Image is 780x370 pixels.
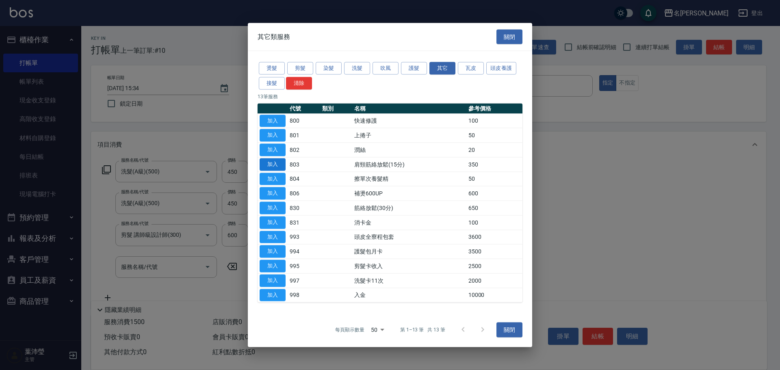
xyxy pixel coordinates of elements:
[259,62,285,75] button: 燙髮
[466,143,522,157] td: 20
[260,245,286,258] button: 加入
[260,173,286,185] button: 加入
[259,77,285,89] button: 接髮
[466,244,522,259] td: 3500
[466,114,522,128] td: 100
[260,202,286,214] button: 加入
[352,186,466,201] td: 補燙600UP
[320,103,353,114] th: 類別
[287,62,313,75] button: 剪髮
[288,157,320,172] td: 803
[260,216,286,229] button: 加入
[352,114,466,128] td: 快速修護
[352,288,466,303] td: 入金
[288,244,320,259] td: 994
[466,288,522,303] td: 10000
[429,62,455,75] button: 其它
[373,62,399,75] button: 吹風
[260,289,286,301] button: 加入
[466,186,522,201] td: 600
[466,103,522,114] th: 參考價格
[496,322,522,338] button: 關閉
[400,326,445,333] p: 第 1–13 筆 共 13 筆
[335,326,364,333] p: 每頁顯示數量
[258,93,522,100] p: 13 筆服務
[260,260,286,273] button: 加入
[352,143,466,157] td: 潤絲
[288,143,320,157] td: 802
[401,62,427,75] button: 護髮
[288,172,320,186] td: 804
[466,201,522,215] td: 650
[466,172,522,186] td: 50
[496,29,522,44] button: 關閉
[260,158,286,171] button: 加入
[466,157,522,172] td: 350
[352,172,466,186] td: 擦單次養髮精
[466,273,522,288] td: 2000
[352,259,466,273] td: 剪髮卡收入
[352,103,466,114] th: 名稱
[352,128,466,143] td: 上捲子
[352,157,466,172] td: 肩頸筋絡放鬆(15分)
[260,274,286,287] button: 加入
[260,115,286,127] button: 加入
[288,230,320,245] td: 993
[486,62,516,75] button: 頭皮養護
[466,215,522,230] td: 100
[260,129,286,142] button: 加入
[352,215,466,230] td: 消卡金
[286,77,312,89] button: 清除
[352,230,466,245] td: 頭皮全寮程包套
[288,201,320,215] td: 830
[466,230,522,245] td: 3600
[352,273,466,288] td: 洗髮卡11次
[260,231,286,243] button: 加入
[288,288,320,303] td: 998
[288,259,320,273] td: 995
[288,114,320,128] td: 800
[458,62,484,75] button: 瓦皮
[288,273,320,288] td: 997
[368,319,387,341] div: 50
[288,128,320,143] td: 801
[260,187,286,200] button: 加入
[260,144,286,156] button: 加入
[466,128,522,143] td: 50
[288,186,320,201] td: 806
[288,215,320,230] td: 831
[466,259,522,273] td: 2500
[316,62,342,75] button: 染髮
[288,103,320,114] th: 代號
[352,201,466,215] td: 筋絡放鬆(30分)
[258,32,290,41] span: 其它類服務
[352,244,466,259] td: 護髮包月卡
[344,62,370,75] button: 洗髮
